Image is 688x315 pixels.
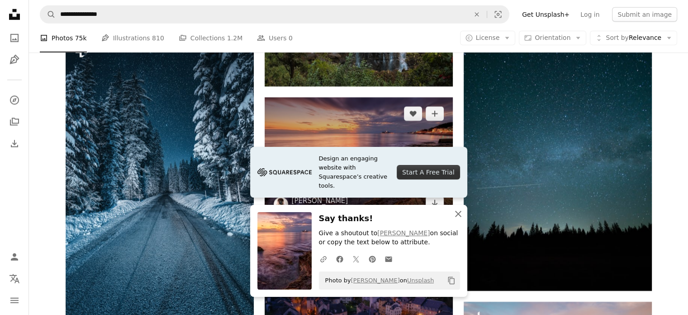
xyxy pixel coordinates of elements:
form: Find visuals sitewide [40,5,509,24]
button: License [460,31,516,45]
a: a road in the middle of a snow covered forest [66,172,254,180]
a: Photos [5,29,24,47]
a: Collections [5,113,24,131]
button: Sort byRelevance [590,31,677,45]
a: Explore [5,91,24,109]
a: Download History [5,135,24,153]
span: 0 [289,33,293,43]
button: Like [404,107,422,121]
a: [PERSON_NAME] [377,229,430,237]
img: a long exposure photo of a sunset over the ocean [265,97,453,220]
a: Share on Twitter [348,250,364,268]
button: Copy to clipboard [444,273,459,288]
a: Share on Pinterest [364,250,380,268]
button: Menu [5,291,24,310]
a: Share on Facebook [332,250,348,268]
a: Unsplash [407,277,434,284]
a: Users 0 [257,24,293,53]
a: Home — Unsplash [5,5,24,25]
span: Orientation [535,34,570,41]
a: Log in [575,7,605,22]
span: Design an engaging website with Squarespace’s creative tools. [319,154,390,190]
img: file-1705255347840-230a6ab5bca9image [257,165,312,179]
div: Start A Free Trial [397,165,460,179]
span: Photo by on [321,273,434,288]
a: Log in / Sign up [5,248,24,266]
span: 810 [152,33,164,43]
button: Add to Collection [426,107,444,121]
a: aerial view of city during daytime [265,289,453,297]
a: Share over email [380,250,397,268]
button: Orientation [519,31,586,45]
button: Search Unsplash [40,6,56,23]
a: [PERSON_NAME] [351,277,400,284]
span: Sort by [606,34,628,41]
img: trees under blue sky and stars during nighttime photo [464,8,652,291]
button: Clear [467,6,487,23]
span: License [476,34,500,41]
span: 1.2M [227,33,242,43]
p: Give a shoutout to on social or copy the text below to attribute. [319,229,460,247]
a: Get Unsplash+ [517,7,575,22]
span: Relevance [606,34,661,43]
a: Collections 1.2M [179,24,242,53]
button: Language [5,270,24,288]
button: Submit an image [612,7,677,22]
a: Design an engaging website with Squarespace’s creative tools.Start A Free Trial [250,147,467,198]
a: trees under blue sky and stars during nighttime photo [464,145,652,153]
button: Visual search [487,6,509,23]
a: Illustrations 810 [101,24,164,53]
a: Illustrations [5,51,24,69]
h3: Say thanks! [319,212,460,225]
